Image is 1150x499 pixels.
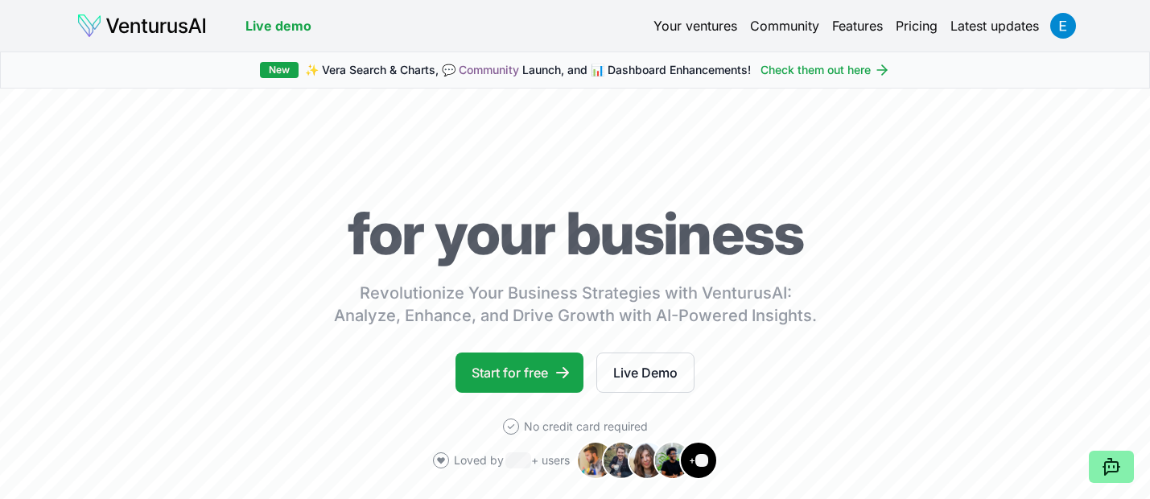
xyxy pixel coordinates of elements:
[950,16,1039,35] a: Latest updates
[260,62,299,78] div: New
[760,62,890,78] a: Check them out here
[832,16,883,35] a: Features
[896,16,938,35] a: Pricing
[455,353,583,393] a: Start for free
[305,62,751,78] span: ✨ Vera Search & Charts, 💬 Launch, and 📊 Dashboard Enhancements!
[245,16,311,35] a: Live demo
[76,13,207,39] img: logo
[653,441,692,480] img: Avatar 4
[750,16,819,35] a: Community
[459,63,519,76] a: Community
[1050,13,1076,39] img: ACg8ocL7cIX1xgQkPhZcayN8CujMqTSAfY7n0pYO4GChMn37UiCOnw=s96-c
[653,16,737,35] a: Your ventures
[596,353,695,393] a: Live Demo
[576,441,615,480] img: Avatar 1
[628,441,666,480] img: Avatar 3
[602,441,641,480] img: Avatar 2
